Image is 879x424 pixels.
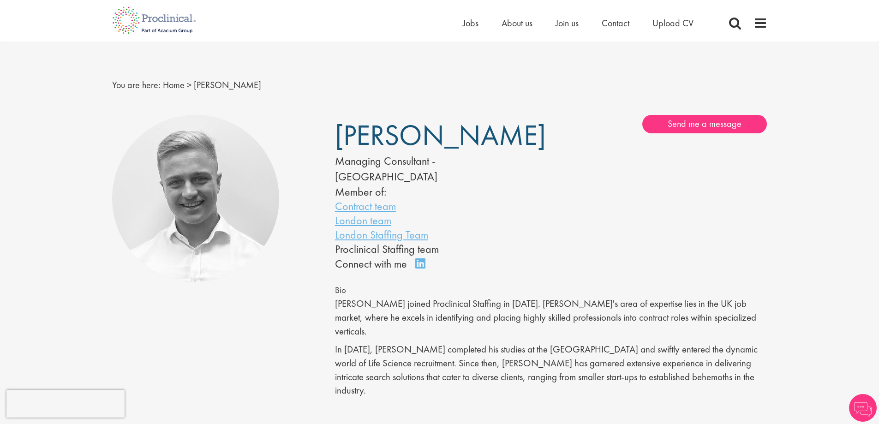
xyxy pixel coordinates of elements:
a: Jobs [463,17,478,29]
a: Join us [556,17,579,29]
a: Upload CV [652,17,694,29]
span: You are here: [112,79,161,91]
img: Chatbot [849,394,877,422]
a: About us [502,17,532,29]
p: In [DATE], [PERSON_NAME] completed his studies at the [GEOGRAPHIC_DATA] and swiftly entered the d... [335,343,767,398]
span: [PERSON_NAME] [335,117,546,154]
label: Member of: [335,185,386,199]
iframe: reCAPTCHA [6,390,125,418]
span: [PERSON_NAME] [194,79,261,91]
a: Contract team [335,199,396,213]
a: breadcrumb link [163,79,185,91]
a: Contact [602,17,629,29]
a: London Staffing Team [335,227,428,242]
span: > [187,79,191,91]
a: London team [335,213,391,227]
a: Send me a message [642,115,767,133]
p: [PERSON_NAME] joined Proclinical Staffing in [DATE]. [PERSON_NAME]'s area of expertise lies in th... [335,297,767,338]
img: Joshua Bye [112,115,280,282]
span: Bio [335,285,346,296]
li: Proclinical Staffing team [335,242,523,256]
div: Managing Consultant - [GEOGRAPHIC_DATA] [335,153,523,185]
